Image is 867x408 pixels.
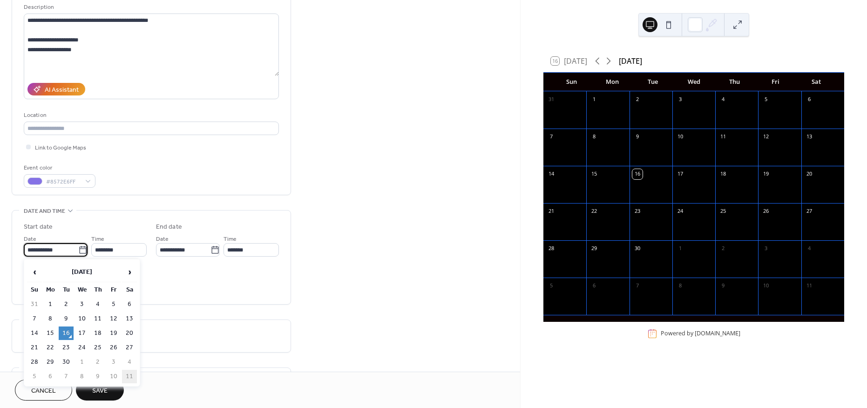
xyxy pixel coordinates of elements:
div: 14 [546,169,556,179]
td: 17 [75,326,89,340]
div: 15 [589,169,599,179]
div: 29 [589,244,599,254]
div: 11 [718,132,728,142]
div: 5 [546,281,556,291]
th: Fr [106,283,121,297]
span: Time [91,234,104,244]
div: Thu [714,73,755,91]
div: 19 [761,169,771,179]
td: 22 [43,341,58,354]
div: 31 [546,95,556,105]
td: 6 [122,298,137,311]
span: Date and time [24,206,65,216]
td: 9 [59,312,74,326]
td: 21 [27,341,42,354]
span: › [122,263,136,281]
div: Powered by [661,329,740,337]
div: 28 [546,244,556,254]
td: 6 [43,370,58,383]
th: Su [27,283,42,297]
div: 25 [718,206,728,217]
td: 31 [27,298,42,311]
div: 6 [589,281,599,291]
td: 11 [90,312,105,326]
div: [DATE] [619,55,642,67]
div: 5 [761,95,771,105]
td: 1 [75,355,89,369]
td: 13 [122,312,137,326]
div: 9 [632,132,643,142]
span: Time [224,234,237,244]
td: 5 [106,298,121,311]
td: 26 [106,341,121,354]
div: 17 [675,169,685,179]
td: 11 [122,370,137,383]
div: Location [24,110,277,120]
span: Date [156,234,169,244]
div: 4 [804,244,814,254]
div: End date [156,222,182,232]
td: 28 [27,355,42,369]
td: 10 [106,370,121,383]
span: ‹ [27,263,41,281]
td: 7 [27,312,42,326]
th: Th [90,283,105,297]
a: [DOMAIN_NAME] [695,329,740,337]
td: 5 [27,370,42,383]
div: 20 [804,169,814,179]
div: Sat [796,73,837,91]
button: Save [76,380,124,401]
div: 8 [675,281,685,291]
div: 11 [804,281,814,291]
td: 14 [27,326,42,340]
th: [DATE] [43,262,121,282]
div: Sun [551,73,592,91]
div: Description [24,2,277,12]
th: Tu [59,283,74,297]
td: 18 [90,326,105,340]
div: 30 [632,244,643,254]
td: 15 [43,326,58,340]
td: 25 [90,341,105,354]
td: 10 [75,312,89,326]
td: 3 [106,355,121,369]
div: 10 [761,281,771,291]
td: 16 [59,326,74,340]
div: 7 [632,281,643,291]
th: Mo [43,283,58,297]
th: We [75,283,89,297]
div: 4 [718,95,728,105]
div: 16 [632,169,643,179]
div: Wed [673,73,714,91]
div: 6 [804,95,814,105]
span: Date [24,234,36,244]
div: 13 [804,132,814,142]
th: Sa [122,283,137,297]
div: 2 [718,244,728,254]
span: Cancel [31,386,56,396]
div: 26 [761,206,771,217]
td: 2 [59,298,74,311]
td: 4 [90,298,105,311]
td: 20 [122,326,137,340]
td: 9 [90,370,105,383]
span: #8572E6FF [46,177,81,187]
span: Save [92,386,108,396]
td: 8 [75,370,89,383]
div: 21 [546,206,556,217]
div: Tue [633,73,674,91]
td: 7 [59,370,74,383]
td: 30 [59,355,74,369]
td: 8 [43,312,58,326]
div: Event color [24,163,94,173]
td: 12 [106,312,121,326]
div: 7 [546,132,556,142]
td: 23 [59,341,74,354]
td: 29 [43,355,58,369]
div: 18 [718,169,728,179]
button: AI Assistant [27,83,85,95]
td: 27 [122,341,137,354]
button: Cancel [15,380,72,401]
div: 3 [675,95,685,105]
div: 9 [718,281,728,291]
